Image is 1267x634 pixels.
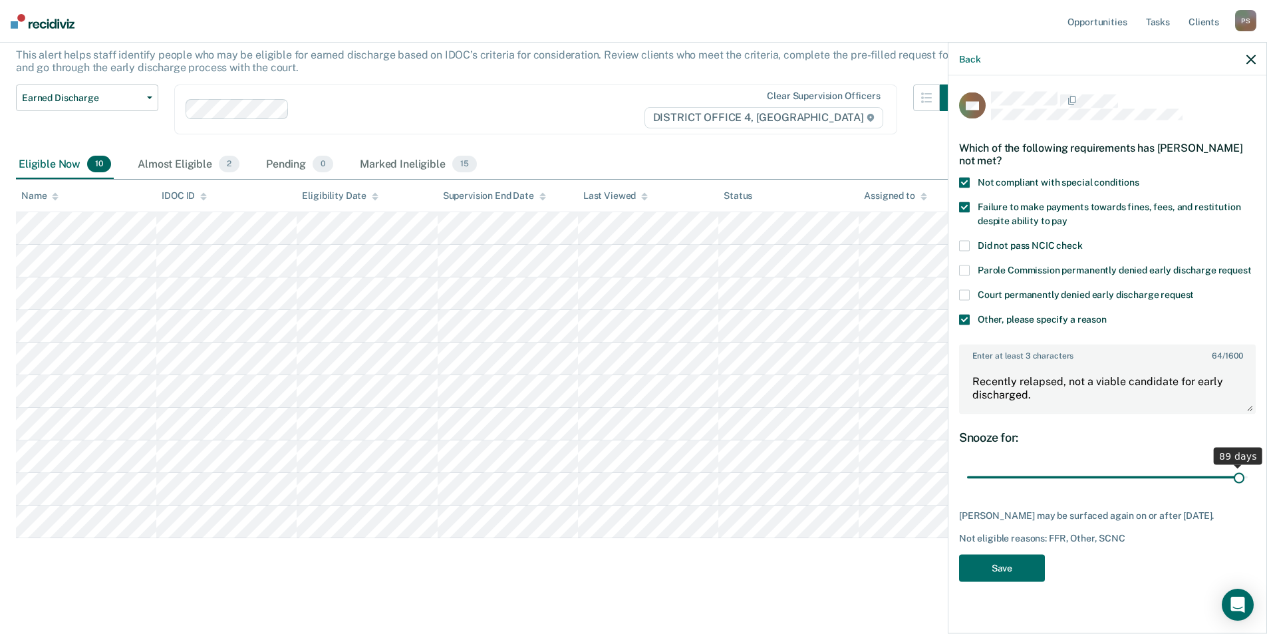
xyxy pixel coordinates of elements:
p: This alert helps staff identify people who may be eligible for earned discharge based on IDOC’s c... [16,49,964,74]
span: Failure to make payments towards fines, fees, and restitution despite ability to pay [978,202,1240,226]
div: Snooze for: [959,430,1256,444]
div: P S [1235,10,1256,31]
div: Pending [263,150,336,180]
span: DISTRICT OFFICE 4, [GEOGRAPHIC_DATA] [644,107,883,128]
span: Did not pass NCIC check [978,240,1083,251]
span: 10 [87,156,111,173]
div: Almost Eligible [135,150,242,180]
div: Clear supervision officers [767,90,880,102]
span: Other, please specify a reason [978,314,1107,325]
span: Parole Commission permanently denied early discharge request [978,265,1252,275]
button: Save [959,554,1045,581]
img: Recidiviz [11,14,74,29]
div: IDOC ID [162,190,207,202]
div: Supervision End Date [443,190,546,202]
span: Earned Discharge [22,92,142,104]
div: Eligible Now [16,150,114,180]
span: 2 [219,156,239,173]
div: Open Intercom Messenger [1222,589,1254,621]
div: Status [724,190,752,202]
span: 15 [452,156,477,173]
span: 0 [313,156,333,173]
div: [PERSON_NAME] may be surfaced again on or after [DATE]. [959,510,1256,522]
textarea: Recently relapsed, not a viable candidate for early discharged. [960,363,1254,412]
div: Marked Ineligible [357,150,479,180]
span: 64 [1212,351,1222,361]
span: Court permanently denied early discharge request [978,289,1194,300]
button: Back [959,53,980,65]
div: Last Viewed [583,190,648,202]
div: 89 days [1214,447,1262,464]
span: / 1600 [1212,351,1242,361]
div: Which of the following requirements has [PERSON_NAME] not met? [959,130,1256,177]
div: Not eligible reasons: FFR, Other, SCNC [959,533,1256,544]
div: Eligibility Date [302,190,378,202]
div: Name [21,190,59,202]
div: Assigned to [864,190,926,202]
span: Not compliant with special conditions [978,177,1139,188]
label: Enter at least 3 characters [960,346,1254,361]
